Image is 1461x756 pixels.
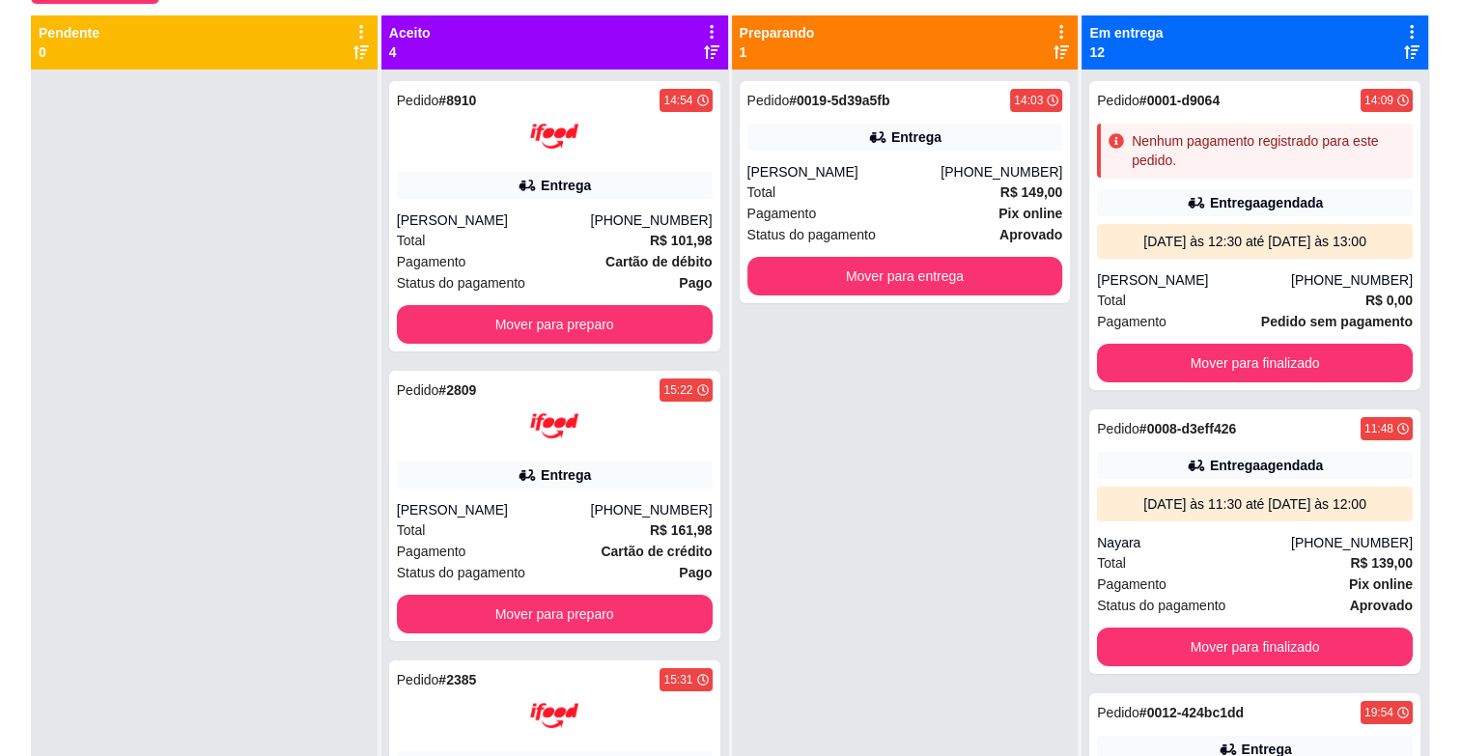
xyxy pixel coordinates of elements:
[789,93,889,108] strong: # 0019-5d39a5fb
[438,382,476,398] strong: # 2809
[530,402,578,450] img: ifood
[397,93,439,108] span: Pedido
[1097,93,1139,108] span: Pedido
[1097,290,1126,311] span: Total
[530,112,578,160] img: ifood
[1132,131,1405,170] div: Nenhum pagamento registrado para este pedido.
[747,203,817,224] span: Pagamento
[1097,344,1413,382] button: Mover para finalizado
[650,522,713,538] strong: R$ 161,98
[541,465,591,485] div: Entrega
[39,23,99,42] p: Pendente
[1105,494,1405,514] div: [DATE] às 11:30 até [DATE] às 12:00
[747,257,1063,295] button: Mover para entrega
[438,93,476,108] strong: # 8910
[1261,314,1413,329] strong: Pedido sem pagamento
[1291,270,1413,290] div: [PHONE_NUMBER]
[998,206,1062,221] strong: Pix online
[397,382,439,398] span: Pedido
[740,42,815,62] p: 1
[1350,555,1413,571] strong: R$ 139,00
[1364,93,1393,108] div: 14:09
[1000,184,1063,200] strong: R$ 149,00
[1139,421,1236,436] strong: # 0008-d3eff426
[1097,421,1139,436] span: Pedido
[605,254,712,269] strong: Cartão de débito
[1139,705,1244,720] strong: # 0012-424bc1dd
[397,305,713,344] button: Mover para preparo
[397,672,439,687] span: Pedido
[1097,595,1225,616] span: Status do pagamento
[1139,93,1220,108] strong: # 0001-d9064
[747,162,941,182] div: [PERSON_NAME]
[1097,705,1139,720] span: Pedido
[590,500,712,519] div: [PHONE_NUMBER]
[1210,456,1323,475] div: Entrega agendada
[999,227,1062,242] strong: aprovado
[1364,421,1393,436] div: 11:48
[663,672,692,687] div: 15:31
[663,93,692,108] div: 14:54
[1364,705,1393,720] div: 19:54
[438,672,476,687] strong: # 2385
[747,224,876,245] span: Status do pagamento
[397,230,426,251] span: Total
[389,42,431,62] p: 4
[397,272,525,294] span: Status do pagamento
[397,251,466,272] span: Pagamento
[1089,23,1163,42] p: Em entrega
[891,127,941,147] div: Entrega
[1291,533,1413,552] div: [PHONE_NUMBER]
[397,541,466,562] span: Pagamento
[941,162,1062,182] div: [PHONE_NUMBER]
[747,182,776,203] span: Total
[397,500,591,519] div: [PERSON_NAME]
[663,382,692,398] div: 15:22
[590,210,712,230] div: [PHONE_NUMBER]
[397,562,525,583] span: Status do pagamento
[1097,311,1166,332] span: Pagamento
[1014,93,1043,108] div: 14:03
[740,23,815,42] p: Preparando
[541,176,591,195] div: Entrega
[397,210,591,230] div: [PERSON_NAME]
[1097,574,1166,595] span: Pagamento
[397,519,426,541] span: Total
[679,275,712,291] strong: Pago
[679,565,712,580] strong: Pago
[1365,293,1413,308] strong: R$ 0,00
[1097,628,1413,666] button: Mover para finalizado
[39,42,99,62] p: 0
[1349,576,1413,592] strong: Pix online
[1097,552,1126,574] span: Total
[1350,598,1413,613] strong: aprovado
[601,544,712,559] strong: Cartão de crédito
[397,595,713,633] button: Mover para preparo
[1089,42,1163,62] p: 12
[530,691,578,740] img: ifood
[1097,270,1291,290] div: [PERSON_NAME]
[1097,533,1291,552] div: Nayara
[650,233,713,248] strong: R$ 101,98
[1210,193,1323,212] div: Entrega agendada
[747,93,790,108] span: Pedido
[1105,232,1405,251] div: [DATE] às 12:30 até [DATE] às 13:00
[389,23,431,42] p: Aceito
